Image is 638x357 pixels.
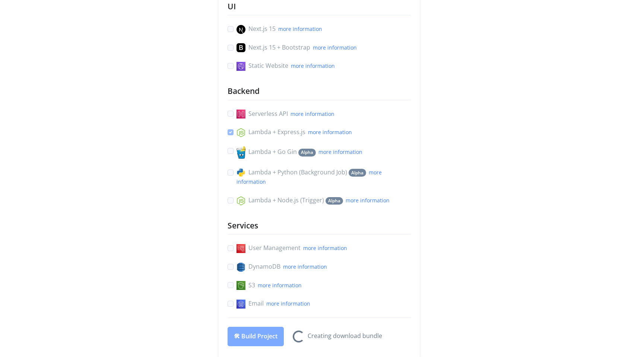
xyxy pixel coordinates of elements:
a: more information [291,110,334,117]
h2: UI [228,1,411,12]
a: more information [266,300,310,307]
a: more information [258,282,302,289]
button: 🛠 Build Project [228,327,284,346]
label: Next.js 15 + Bootstrap [237,43,357,53]
a: more information [346,197,390,204]
a: more information [303,244,347,252]
img: svg%3e [237,128,245,137]
a: more information [278,25,322,32]
img: nodejs.svg [237,196,245,205]
img: svg%3e [237,281,245,290]
img: svg%3e [237,43,245,52]
img: dynamodb.svg [237,263,245,272]
span: Alpha [326,197,343,205]
label: Serverless API [237,109,334,119]
label: Email [237,299,310,309]
label: Lambda + Express.js [237,127,352,137]
img: python.svg [237,168,245,177]
label: Lambda + Node.js (Trigger) [237,196,390,205]
img: svg%3e [237,25,245,34]
label: Lambda + Go Gin [237,146,362,159]
img: go_gin.png [237,146,245,159]
div: Creating download bundle [308,331,382,341]
label: S3 [237,281,302,290]
span: Alpha [349,169,366,177]
label: User Management [237,243,347,253]
span: Alpha [298,149,316,157]
label: Static Website [237,61,335,71]
a: more information [318,148,362,155]
a: more information [308,129,352,136]
img: svg%3e [237,62,245,71]
a: more information [291,62,335,69]
img: svg%3e [237,110,245,119]
label: Next.js 15 [237,24,322,34]
img: cognito.svg [237,244,245,253]
label: Lambda + Python (Background Job) [237,168,411,187]
img: svg%3e [237,300,245,309]
h2: Services [228,220,411,231]
a: more information [313,44,357,51]
label: DynamoDB [237,262,327,272]
h2: Backend [228,86,411,97]
a: more information [283,263,327,270]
